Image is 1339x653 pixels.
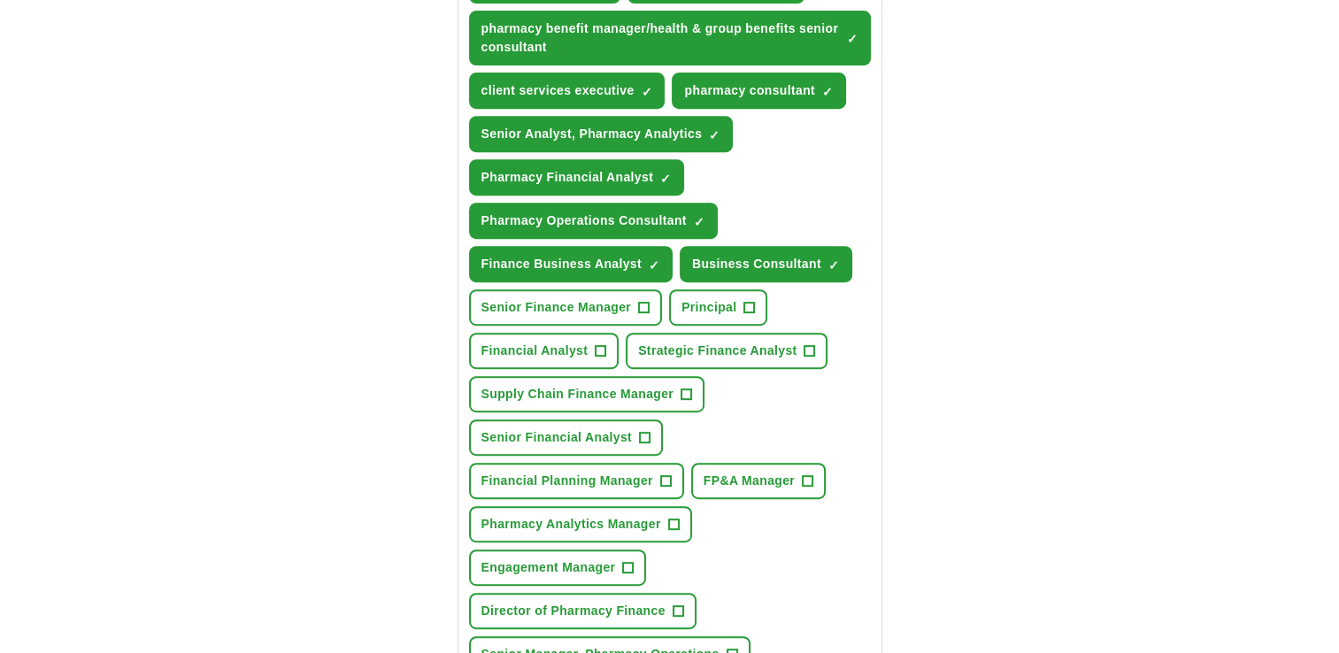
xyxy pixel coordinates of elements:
[469,463,684,499] button: Financial Planning Manager
[469,246,673,282] button: Finance Business Analyst✓
[481,298,632,317] span: Senior Finance Manager
[469,159,685,196] button: Pharmacy Financial Analyst✓
[481,515,661,534] span: Pharmacy Analytics Manager
[481,558,616,577] span: Engagement Manager
[469,116,734,152] button: Senior Analyst, Pharmacy Analytics✓
[469,203,718,239] button: Pharmacy Operations Consultant✓
[481,428,632,447] span: Senior Financial Analyst
[469,73,666,109] button: client services executive✓
[709,128,720,142] span: ✓
[481,602,666,620] span: Director of Pharmacy Finance
[469,419,663,456] button: Senior Financial Analyst
[481,385,674,403] span: Supply Chain Finance Manager
[638,342,796,360] span: Strategic Finance Analyst
[828,258,839,273] span: ✓
[822,85,833,99] span: ✓
[469,506,692,542] button: Pharmacy Analytics Manager
[669,289,767,326] button: Principal
[691,463,826,499] button: FP&A Manager
[694,215,704,229] span: ✓
[680,246,852,282] button: Business Consultant✓
[469,289,663,326] button: Senior Finance Manager
[469,333,619,369] button: Financial Analyst
[681,298,736,317] span: Principal
[469,593,696,629] button: Director of Pharmacy Finance
[684,81,814,100] span: pharmacy consultant
[847,32,858,46] span: ✓
[469,549,647,586] button: Engagement Manager
[692,255,821,273] span: Business Consultant
[626,333,827,369] button: Strategic Finance Analyst
[481,81,635,100] span: client services executive
[672,73,845,109] button: pharmacy consultant✓
[481,472,653,490] span: Financial Planning Manager
[481,211,687,230] span: Pharmacy Operations Consultant
[481,168,654,187] span: Pharmacy Financial Analyst
[481,255,642,273] span: Finance Business Analyst
[469,376,705,412] button: Supply Chain Finance Manager
[660,172,671,186] span: ✓
[481,19,840,57] span: pharmacy benefit manager/health & group benefits senior consultant
[481,125,703,143] span: Senior Analyst, Pharmacy Analytics
[641,85,651,99] span: ✓
[469,11,871,65] button: pharmacy benefit manager/health & group benefits senior consultant✓
[649,258,659,273] span: ✓
[481,342,589,360] span: Financial Analyst
[704,472,795,490] span: FP&A Manager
